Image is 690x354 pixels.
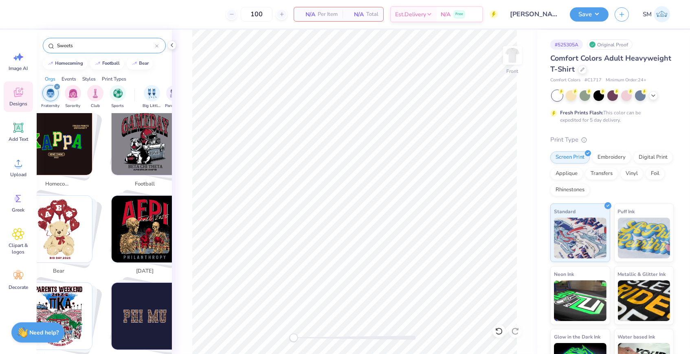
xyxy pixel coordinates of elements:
[9,65,28,72] span: Image AI
[441,10,450,19] span: N/A
[550,135,674,144] div: Print Type
[112,196,178,262] img: halloween
[10,171,26,178] span: Upload
[25,108,92,175] img: homecoming
[165,85,184,109] button: filter button
[112,108,178,175] img: football
[90,57,124,70] button: football
[560,109,660,124] div: This color can be expedited for 5 day delivery.
[618,270,666,278] span: Metallic & Glitter Ink
[65,85,81,109] button: filter button
[550,151,590,164] div: Screen Print
[46,267,72,275] span: bear
[9,136,28,142] span: Add Text
[554,270,574,278] span: Neon Ink
[550,39,583,50] div: # 525305A
[550,53,671,74] span: Comfort Colors Adult Heavyweight T-Shirt
[143,103,161,109] span: Big Little Reveal
[131,61,138,66] img: trend_line.gif
[618,218,670,258] img: Puff Ink
[62,75,76,83] div: Events
[46,180,72,188] span: homecoming
[366,10,378,19] span: Total
[550,168,583,180] div: Applique
[9,101,27,107] span: Designs
[504,47,521,63] img: Front
[106,195,189,279] button: Stack Card Button halloween
[46,89,55,98] img: Fraternity Image
[56,42,155,50] input: Try "Alpha"
[112,283,178,350] img: phi mu
[25,196,92,262] img: bear
[139,61,149,66] div: bear
[585,77,602,84] span: # C1717
[102,75,126,83] div: Print Types
[91,89,100,98] img: Club Image
[639,6,674,22] a: SM
[165,103,184,109] span: Parent's Weekend
[507,68,519,75] div: Front
[113,89,123,98] img: Sports Image
[91,103,100,109] span: Club
[132,267,158,275] span: [DATE]
[87,85,103,109] div: filter for Club
[618,280,670,321] img: Metallic & Glitter Ink
[110,85,126,109] button: filter button
[127,57,153,70] button: bear
[633,151,673,164] div: Digital Print
[290,334,298,342] div: Accessibility label
[654,6,670,22] img: Spike Michel
[143,85,161,109] button: filter button
[241,7,272,22] input: – –
[570,7,609,22] button: Save
[455,11,463,17] span: Free
[165,85,184,109] div: filter for Parent's Weekend
[592,151,631,164] div: Embroidery
[47,61,54,66] img: trend_line.gif
[42,85,60,109] button: filter button
[395,10,426,19] span: Est. Delivery
[504,6,564,22] input: Untitled Design
[550,184,590,196] div: Rhinestones
[606,77,646,84] span: Minimum Order: 24 +
[170,89,179,98] img: Parent's Weekend Image
[106,108,189,191] button: Stack Card Button football
[554,207,576,216] span: Standard
[554,280,606,321] img: Neon Ink
[42,103,60,109] span: Fraternity
[43,57,87,70] button: homecoming
[65,85,81,109] div: filter for Sorority
[132,180,158,188] span: football
[20,195,102,279] button: Stack Card Button bear
[299,10,315,19] span: N/A
[618,207,635,216] span: Puff Ink
[618,332,655,341] span: Water based Ink
[103,61,120,66] div: football
[55,61,84,66] div: homecoming
[554,218,606,258] img: Standard
[646,168,665,180] div: Foil
[554,332,600,341] span: Glow in the Dark Ink
[560,109,603,116] strong: Fresh Prints Flash:
[318,10,338,19] span: Per Item
[82,75,96,83] div: Styles
[347,10,364,19] span: N/A
[30,329,59,337] strong: Need help?
[66,103,81,109] span: Sorority
[68,89,78,98] img: Sorority Image
[20,108,102,191] button: Stack Card Button homecoming
[45,75,55,83] div: Orgs
[550,77,580,84] span: Comfort Colors
[587,39,633,50] div: Original Proof
[643,10,652,19] span: SM
[5,242,32,255] span: Clipart & logos
[87,85,103,109] button: filter button
[620,168,643,180] div: Vinyl
[25,283,92,350] img: parents weekend
[110,85,126,109] div: filter for Sports
[585,168,618,180] div: Transfers
[12,207,25,213] span: Greek
[42,85,60,109] div: filter for Fraternity
[143,85,161,109] div: filter for Big Little Reveal
[9,284,28,291] span: Decorate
